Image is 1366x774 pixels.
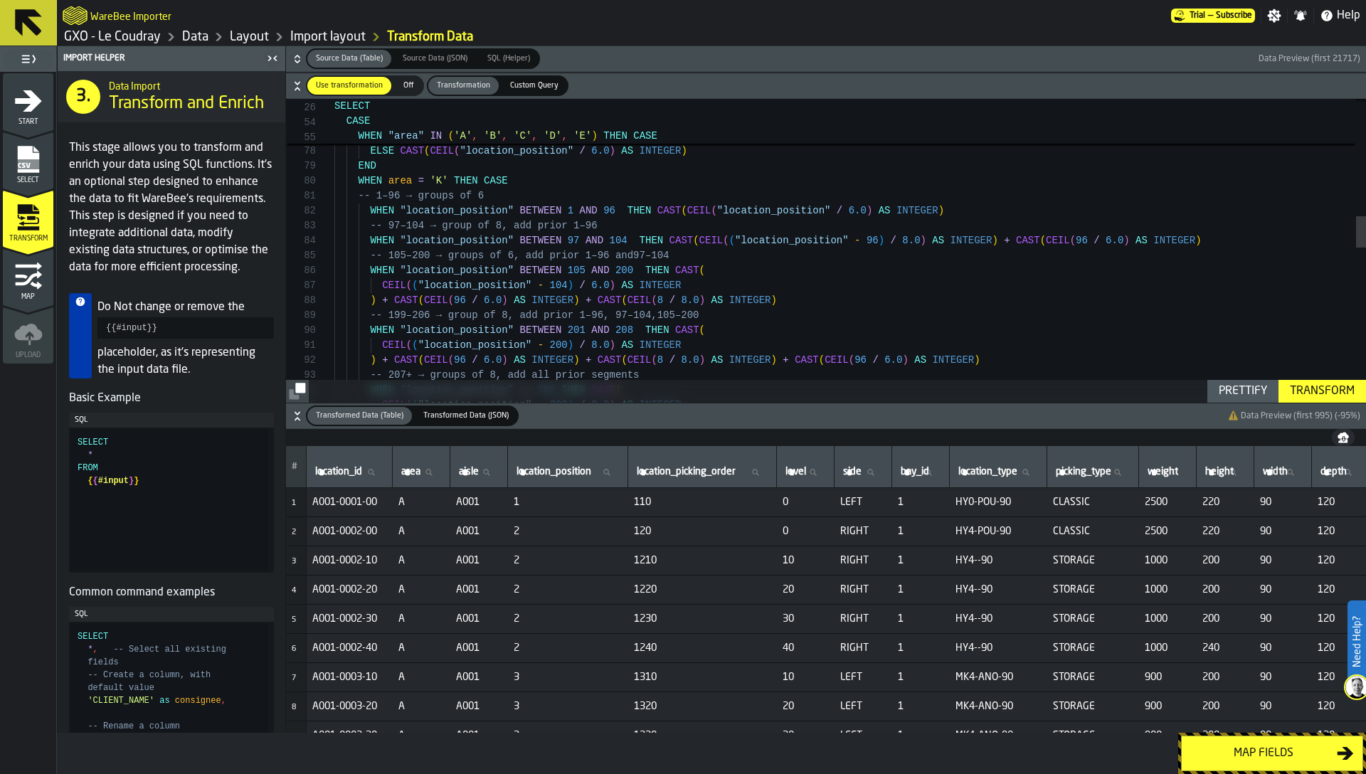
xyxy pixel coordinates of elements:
span: Subscribe [1216,11,1252,21]
span: Transformed Data (JSON) [418,410,514,422]
span: Select [3,176,53,184]
span: / [1094,235,1099,246]
span: ( [699,324,705,336]
div: 91 [286,338,316,353]
label: button-toggle-Settings [1261,9,1287,23]
span: INTEGER [1153,235,1195,246]
span: label [958,466,1017,477]
div: thumb [479,50,539,68]
span: ) [568,339,573,351]
span: , [561,130,567,142]
span: + [382,354,388,366]
span: 201 [568,324,586,336]
input: label [783,463,828,482]
span: / [472,295,477,306]
span: -- 199–206 → group of 8, add prior 1–96, 97–104, [370,309,657,321]
span: 200 [550,339,568,351]
label: button-switch-multi-Custom Query [500,75,568,96]
span: Off [397,80,420,92]
div: thumb [307,50,391,68]
span: INTEGER [640,145,682,157]
span: CEIL [699,235,724,246]
span: CAST [675,324,699,336]
span: 8 [657,295,663,306]
span: label [637,466,736,477]
label: button-switch-multi-Source Data (Table) [306,48,393,69]
span: INTEGER [951,235,992,246]
a: link-to-/wh/i/efd9e906-5eb9-41af-aac9-d3e075764b8d/import/layout/ [290,29,366,45]
span: CAST [400,145,424,157]
span: label [843,466,862,477]
span: IN [430,130,442,142]
span: 96 [603,205,615,216]
div: 85 [286,248,316,263]
span: "location_position" [418,339,532,351]
div: 3. [66,80,100,114]
span: CEIL [424,295,448,306]
div: 87 [286,278,316,293]
span: ( [406,280,412,291]
span: 97 [568,235,580,246]
span: Data Preview (first 21717) [1259,54,1360,64]
span: CAST [669,235,694,246]
span: ) [502,295,507,306]
div: 80 [286,174,316,189]
span: ) [921,235,926,246]
span: 8.0 [902,235,920,246]
span: Upload [3,351,53,359]
span: AS [932,235,944,246]
span: / [669,295,675,306]
span: ( [448,130,454,142]
div: Map fields [1190,745,1337,762]
span: -- 1–96 → groups of 6 [359,190,484,201]
span: ( [424,145,430,157]
span: AND [591,324,609,336]
span: label [785,466,806,477]
label: button-toggle-Toggle Full Menu [3,49,53,69]
input: label [1202,463,1248,482]
li: menu Start [3,73,53,130]
span: ( [1070,235,1076,246]
span: INTEGER [896,205,938,216]
span: ) [1123,235,1129,246]
span: 96 [1076,235,1088,246]
span: / [580,339,586,351]
span: 105 [568,265,586,276]
span: 6.0 [591,145,609,157]
span: Start [3,118,53,126]
div: thumb [428,77,499,95]
span: AND [591,265,609,276]
span: 97–104 [633,250,669,261]
span: CAST [1016,235,1040,246]
span: WHEN [370,205,394,216]
span: ( [418,295,424,306]
span: 'C' [514,130,531,142]
span: WHEN [359,175,383,186]
span: 8.0 [681,295,699,306]
span: 'D' [544,130,561,142]
span: 6.0 [484,354,502,366]
span: END [359,160,376,171]
a: link-to-/wh/i/efd9e906-5eb9-41af-aac9-d3e075764b8d/pricing/ [1171,9,1255,23]
li: menu Map [3,248,53,305]
span: 6.0 [849,205,867,216]
div: thumb [394,50,476,68]
span: CAST [657,205,682,216]
span: THEN [645,265,669,276]
div: 78 [286,144,316,159]
span: Help [1337,7,1360,24]
span: 208 [615,324,633,336]
a: logo-header [63,3,88,28]
label: button-toggle-Help [1314,7,1366,24]
span: 96 [454,295,466,306]
span: THEN [628,205,652,216]
div: 88 [286,293,316,308]
span: THEN [645,324,669,336]
div: 92 [286,353,316,368]
span: THEN [603,130,628,142]
span: ( [711,205,716,216]
button: button- [286,380,309,403]
span: Transformed Data (Table) [310,410,409,422]
label: button-toggle-Close me [263,50,282,67]
span: ( [699,265,705,276]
